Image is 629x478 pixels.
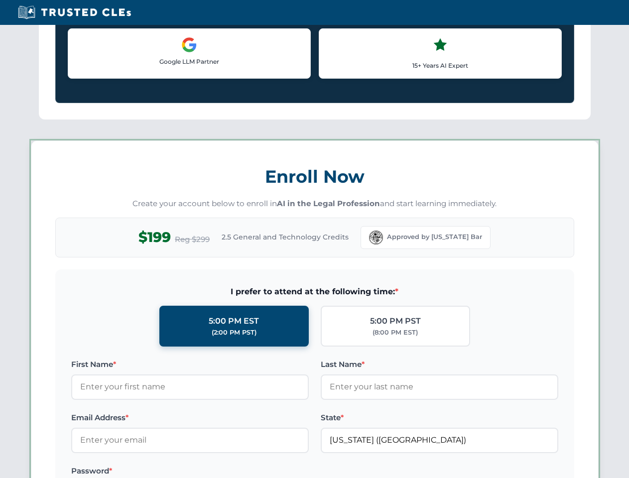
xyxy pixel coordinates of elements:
label: Last Name [321,358,558,370]
img: Florida Bar [369,231,383,244]
img: Trusted CLEs [15,5,134,20]
label: First Name [71,358,309,370]
h3: Enroll Now [55,161,574,192]
input: Enter your email [71,428,309,453]
p: Google LLM Partner [76,57,302,66]
strong: AI in the Legal Profession [277,199,380,208]
input: Enter your last name [321,374,558,399]
div: 5:00 PM EST [209,315,259,328]
div: (8:00 PM EST) [373,328,418,338]
div: 5:00 PM PST [370,315,421,328]
span: 2.5 General and Technology Credits [222,232,349,242]
span: Reg $299 [175,234,210,245]
span: I prefer to attend at the following time: [71,285,558,298]
div: (2:00 PM PST) [212,328,256,338]
input: Enter your first name [71,374,309,399]
p: 15+ Years AI Expert [327,61,553,70]
span: $199 [138,226,171,248]
label: Email Address [71,412,309,424]
img: Google [181,37,197,53]
input: Florida (FL) [321,428,558,453]
label: State [321,412,558,424]
label: Password [71,465,309,477]
p: Create your account below to enroll in and start learning immediately. [55,198,574,210]
span: Approved by [US_STATE] Bar [387,232,482,242]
